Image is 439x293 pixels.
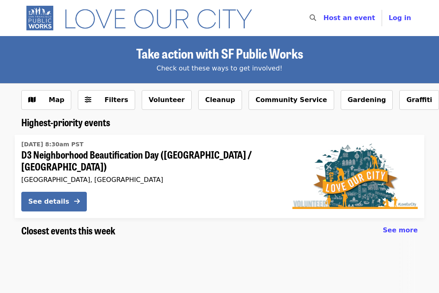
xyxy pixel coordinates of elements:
a: See more [383,225,418,235]
button: Graffiti [399,90,439,110]
a: Closest events this week [21,225,115,236]
button: Filters (0 selected) [78,90,135,110]
button: Community Service [249,90,334,110]
div: Closest events this week [15,225,424,236]
span: Filters [104,96,128,104]
span: D3 Neighborhood Beautification Day ([GEOGRAPHIC_DATA] / [GEOGRAPHIC_DATA]) [21,149,279,173]
div: See details [28,197,69,207]
div: [GEOGRAPHIC_DATA], [GEOGRAPHIC_DATA] [21,176,279,184]
input: Search [321,8,328,28]
button: See details [21,192,87,211]
button: Cleanup [198,90,242,110]
button: Log in [382,10,418,26]
span: Closest events this week [21,223,115,237]
span: Map [49,96,64,104]
i: search icon [310,14,316,22]
span: See more [383,226,418,234]
span: Highest-priority events [21,115,110,129]
a: Host an event [324,14,375,22]
i: map icon [28,96,36,104]
button: Gardening [341,90,393,110]
i: arrow-right icon [74,198,80,205]
time: [DATE] 8:30am PST [21,140,84,149]
img: D3 Neighborhood Beautification Day (North Beach / Russian Hill) organized by SF Public Works [292,143,418,209]
span: Log in [389,14,411,22]
a: See details for "D3 Neighborhood Beautification Day (North Beach / Russian Hill)" [15,135,424,218]
img: SF Public Works - Home [21,5,264,31]
span: Take action with SF Public Works [136,43,303,63]
div: Check out these ways to get involved! [21,64,418,73]
i: sliders-h icon [85,96,91,104]
button: Volunteer [142,90,192,110]
button: Show map view [21,90,71,110]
